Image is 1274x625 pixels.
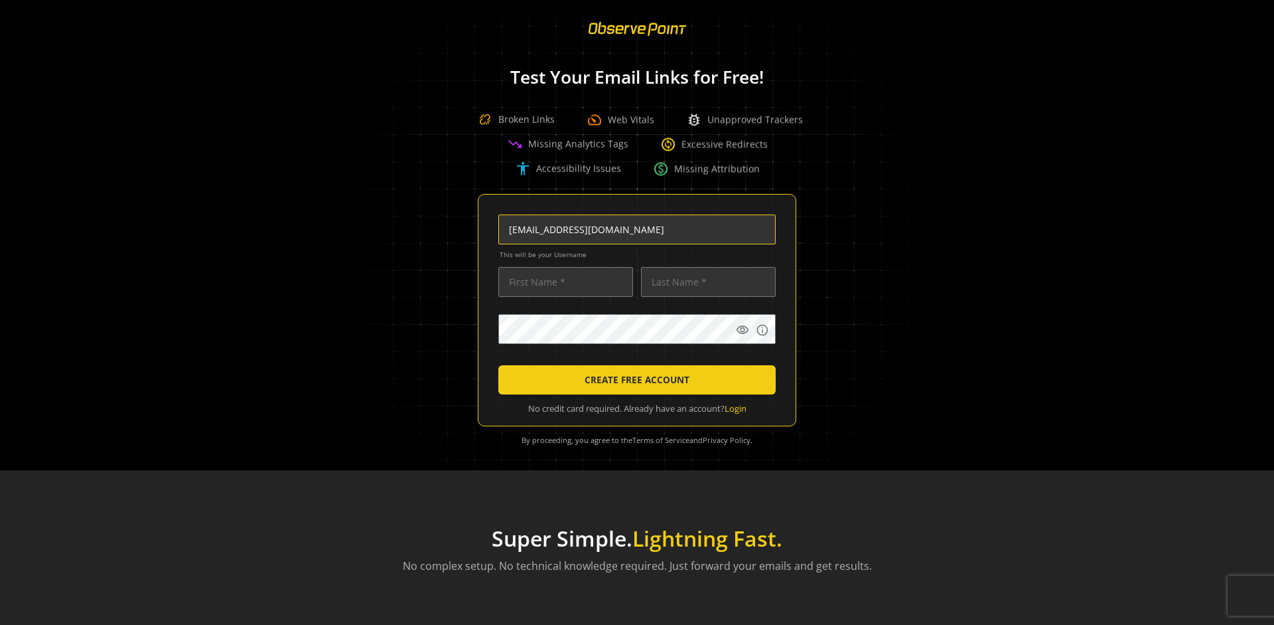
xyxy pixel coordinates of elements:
a: Privacy Policy [703,435,750,445]
span: trending_down [507,136,523,152]
a: Terms of Service [632,435,689,445]
h1: Test Your Email Links for Free! [345,68,929,87]
a: Login [725,402,746,414]
div: By proceeding, you agree to the and . [494,426,780,454]
p: No complex setup. No technical knowledge required. Just forward your emails and get results. [403,558,872,574]
div: Accessibility Issues [515,161,621,177]
span: CREATE FREE ACCOUNT [585,368,689,392]
div: No credit card required. Already have an account? [498,402,776,415]
div: Excessive Redirects [660,136,768,152]
input: First Name * [498,267,633,297]
div: Web Vitals [587,112,654,128]
div: Broken Links [472,106,555,133]
div: Unapproved Trackers [686,112,803,128]
input: Email Address (name@work-email.com) * [498,215,776,244]
a: ObservePoint Homepage [580,31,695,43]
span: speed [587,112,602,128]
span: change_circle [660,136,676,152]
span: Lightning Fast. [632,524,782,553]
mat-icon: info [756,323,769,337]
span: accessibility [515,161,531,177]
div: Missing Analytics Tags [507,136,628,152]
button: CREATE FREE ACCOUNT [498,365,776,395]
div: Missing Attribution [653,161,760,177]
span: paid [653,161,669,177]
img: Broken Link [472,106,498,133]
h1: Super Simple. [403,526,872,551]
input: Last Name * [641,267,776,297]
mat-icon: visibility [736,323,749,337]
span: bug_report [686,112,702,128]
span: This will be your Username [500,250,776,259]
